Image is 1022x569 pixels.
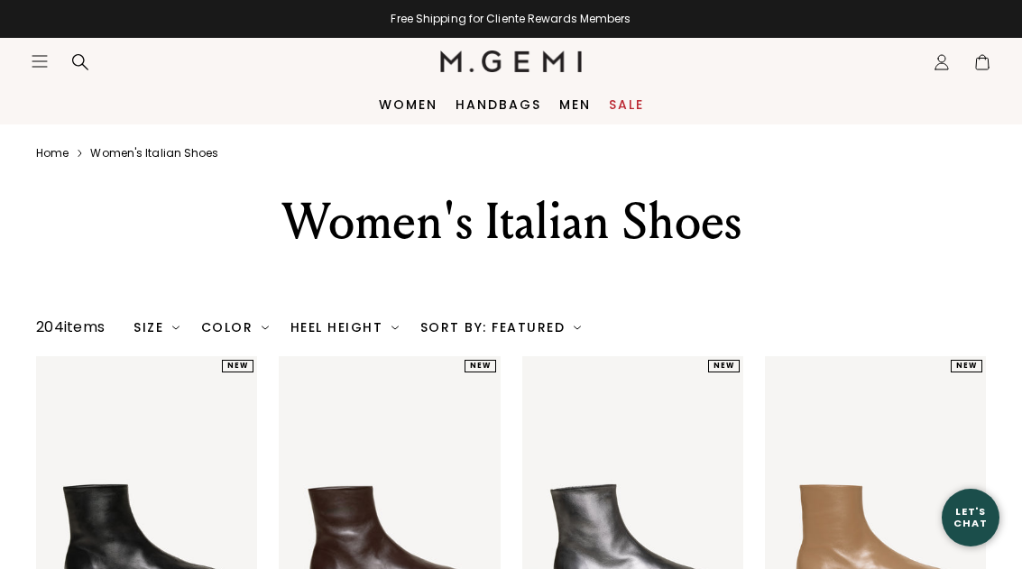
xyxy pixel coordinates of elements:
[420,320,581,335] div: Sort By: Featured
[36,317,105,338] div: 204 items
[222,360,253,372] div: NEW
[379,97,437,112] a: Women
[440,50,582,72] img: M.Gemi
[262,324,269,331] img: chevron-down.svg
[290,320,399,335] div: Heel Height
[31,52,49,70] button: Open site menu
[609,97,644,112] a: Sale
[36,146,69,161] a: Home
[942,506,999,528] div: Let's Chat
[177,189,846,254] div: Women's Italian Shoes
[574,324,581,331] img: chevron-down.svg
[201,320,269,335] div: Color
[708,360,740,372] div: NEW
[951,360,982,372] div: NEW
[172,324,180,331] img: chevron-down.svg
[465,360,496,372] div: NEW
[391,324,399,331] img: chevron-down.svg
[134,320,180,335] div: Size
[456,97,541,112] a: Handbags
[90,146,218,161] a: Women's italian shoes
[559,97,591,112] a: Men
